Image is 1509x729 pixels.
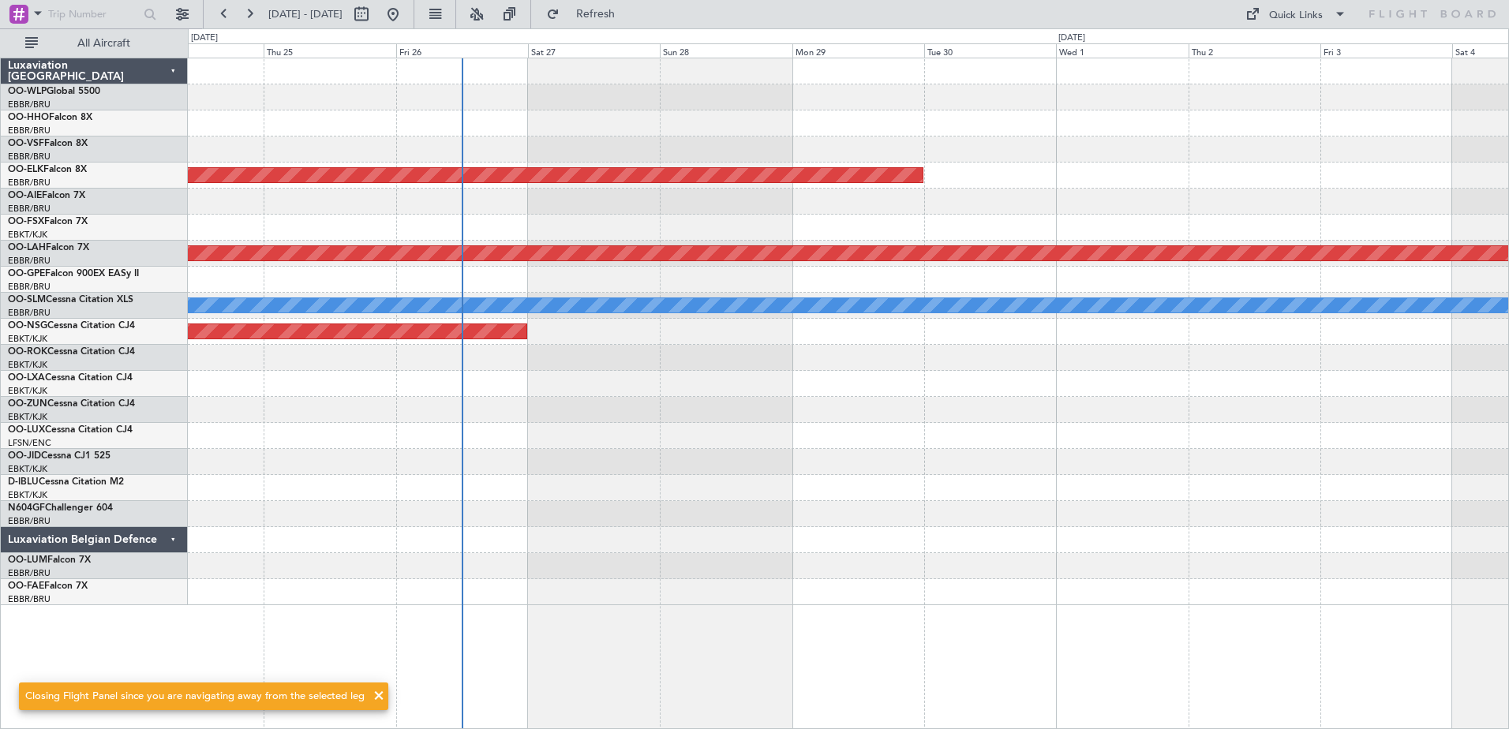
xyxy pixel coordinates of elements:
[8,243,46,252] span: OO-LAH
[8,307,51,319] a: EBBR/BRU
[8,99,51,110] a: EBBR/BRU
[8,567,51,579] a: EBBR/BRU
[8,125,51,136] a: EBBR/BRU
[8,203,51,215] a: EBBR/BRU
[8,581,44,591] span: OO-FAE
[8,177,51,189] a: EBBR/BRU
[8,425,133,435] a: OO-LUXCessna Citation CJ4
[8,437,51,449] a: LFSN/ENC
[1238,2,1354,27] button: Quick Links
[268,7,343,21] span: [DATE] - [DATE]
[1058,32,1085,45] div: [DATE]
[8,165,43,174] span: OO-ELK
[8,113,92,122] a: OO-HHOFalcon 8X
[8,139,88,148] a: OO-VSFFalcon 8X
[8,269,45,279] span: OO-GPE
[8,87,100,96] a: OO-WLPGlobal 5500
[8,347,47,357] span: OO-ROK
[1269,8,1323,24] div: Quick Links
[8,229,47,241] a: EBKT/KJK
[8,463,47,475] a: EBKT/KJK
[528,43,660,58] div: Sat 27
[8,347,135,357] a: OO-ROKCessna Citation CJ4
[8,399,47,409] span: OO-ZUN
[8,359,47,371] a: EBKT/KJK
[8,139,44,148] span: OO-VSF
[8,477,124,487] a: D-IBLUCessna Citation M2
[8,217,44,226] span: OO-FSX
[8,399,135,409] a: OO-ZUNCessna Citation CJ4
[8,477,39,487] span: D-IBLU
[8,411,47,423] a: EBKT/KJK
[8,321,47,331] span: OO-NSG
[8,151,51,163] a: EBBR/BRU
[8,385,47,397] a: EBKT/KJK
[8,425,45,435] span: OO-LUX
[8,281,51,293] a: EBBR/BRU
[8,191,85,200] a: OO-AIEFalcon 7X
[1189,43,1320,58] div: Thu 2
[8,217,88,226] a: OO-FSXFalcon 7X
[8,503,113,513] a: N604GFChallenger 604
[8,295,46,305] span: OO-SLM
[8,113,49,122] span: OO-HHO
[8,555,47,565] span: OO-LUM
[8,451,41,461] span: OO-JID
[8,515,51,527] a: EBBR/BRU
[8,87,47,96] span: OO-WLP
[8,333,47,345] a: EBKT/KJK
[539,2,634,27] button: Refresh
[1320,43,1452,58] div: Fri 3
[48,2,139,26] input: Trip Number
[8,555,91,565] a: OO-LUMFalcon 7X
[8,373,45,383] span: OO-LXA
[8,255,51,267] a: EBBR/BRU
[17,31,171,56] button: All Aircraft
[563,9,629,20] span: Refresh
[8,295,133,305] a: OO-SLMCessna Citation XLS
[8,373,133,383] a: OO-LXACessna Citation CJ4
[8,321,135,331] a: OO-NSGCessna Citation CJ4
[8,593,51,605] a: EBBR/BRU
[924,43,1056,58] div: Tue 30
[792,43,924,58] div: Mon 29
[396,43,528,58] div: Fri 26
[8,489,47,501] a: EBKT/KJK
[41,38,167,49] span: All Aircraft
[8,165,87,174] a: OO-ELKFalcon 8X
[264,43,395,58] div: Thu 25
[8,269,139,279] a: OO-GPEFalcon 900EX EASy II
[8,243,89,252] a: OO-LAHFalcon 7X
[660,43,792,58] div: Sun 28
[8,191,42,200] span: OO-AIE
[8,503,45,513] span: N604GF
[25,689,365,705] div: Closing Flight Panel since you are navigating away from the selected leg
[8,451,110,461] a: OO-JIDCessna CJ1 525
[1056,43,1188,58] div: Wed 1
[132,43,264,58] div: Wed 24
[191,32,218,45] div: [DATE]
[8,581,88,591] a: OO-FAEFalcon 7X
